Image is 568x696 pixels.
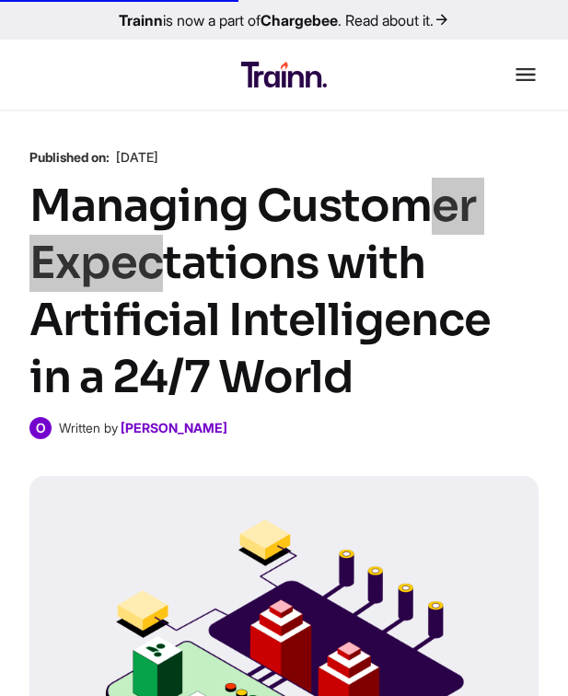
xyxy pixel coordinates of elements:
img: Trainn Logo [241,62,327,87]
b: Trainn [119,11,163,29]
iframe: Chat Widget [476,608,568,696]
b: Published on: [29,149,110,165]
span: O [29,417,52,439]
h1: Managing Customer Expectations with Artificial Intelligence in a 24/7 World [29,178,539,406]
a: [PERSON_NAME] [121,420,227,435]
span: Written by [59,420,118,435]
span: [DATE] [116,149,158,165]
b: Chargebee [261,11,338,29]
